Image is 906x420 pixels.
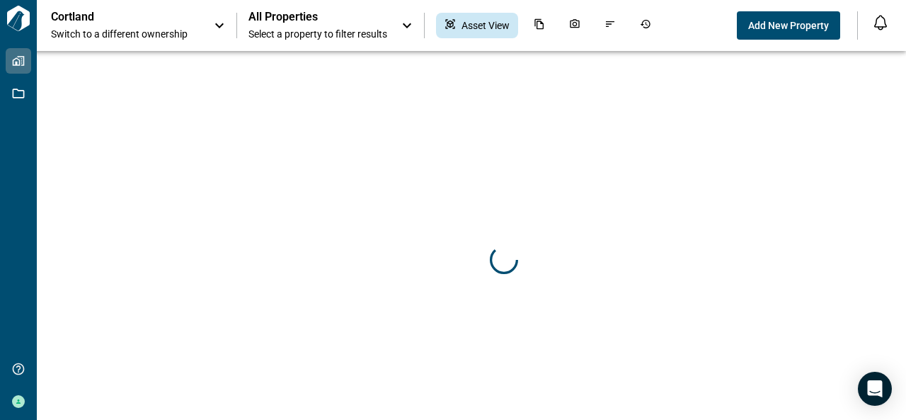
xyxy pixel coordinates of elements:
span: All Properties [248,10,387,24]
button: Open notification feed [869,11,892,34]
button: Add New Property [737,11,840,40]
div: Asset View [436,13,518,38]
div: Photos [561,13,589,38]
div: Documents [525,13,554,38]
span: Select a property to filter results [248,27,387,41]
p: Cortland [51,10,178,24]
span: Asset View [461,18,510,33]
span: Add New Property [748,18,829,33]
div: Job History [631,13,660,38]
span: Switch to a different ownership [51,27,200,41]
div: Issues & Info [596,13,624,38]
div: Open Intercom Messenger [858,372,892,406]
